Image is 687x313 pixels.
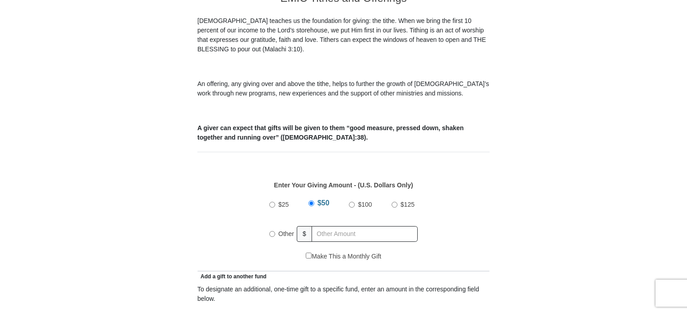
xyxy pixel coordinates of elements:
[312,226,418,242] input: Other Amount
[358,201,372,208] span: $100
[197,273,267,280] span: Add a gift to another fund
[317,199,330,207] span: $50
[197,79,490,98] p: An offering, any giving over and above the tithe, helps to further the growth of [DEMOGRAPHIC_DAT...
[401,201,415,208] span: $125
[306,252,381,261] label: Make This a Monthly Gift
[278,201,289,208] span: $25
[306,253,312,259] input: Make This a Monthly Gift
[274,181,413,189] strong: Enter Your Giving Amount - (U.S. Dollars Only)
[297,226,312,242] span: $
[278,230,294,237] span: Other
[197,124,464,141] b: A giver can expect that gifts will be given to them “good measure, pressed down, shaken together ...
[197,16,490,54] p: [DEMOGRAPHIC_DATA] teaches us the foundation for giving: the tithe. When we bring the first 10 pe...
[197,285,490,304] div: To designate an additional, one-time gift to a specific fund, enter an amount in the correspondin...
